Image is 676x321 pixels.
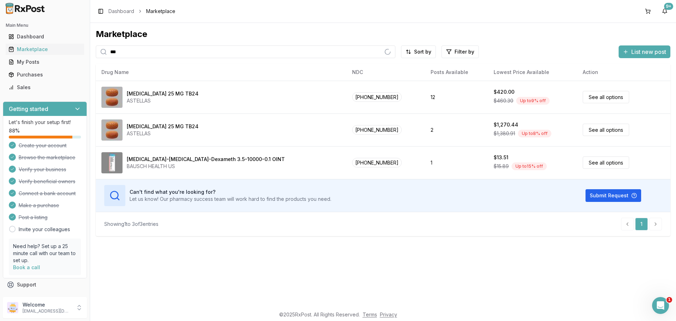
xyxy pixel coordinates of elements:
[425,81,488,113] td: 12
[518,130,551,137] div: Up to 8 % off
[3,44,87,55] button: Marketplace
[127,97,199,104] div: ASTELLAS
[583,91,629,103] a: See all options
[516,97,550,105] div: Up to 9 % off
[6,23,84,28] h2: Main Menu
[23,301,71,308] p: Welcome
[494,154,508,161] div: $13.51
[352,125,402,135] span: [PHONE_NUMBER]
[7,302,18,313] img: User avatar
[108,8,134,15] a: Dashboard
[401,45,436,58] button: Sort by
[23,308,71,314] p: [EMAIL_ADDRESS][DOMAIN_NAME]
[3,278,87,291] button: Support
[652,297,669,314] iframe: Intercom live chat
[455,48,474,55] span: Filter by
[101,119,123,141] img: Myrbetriq 25 MG TB24
[494,121,518,128] div: $1,270.44
[130,196,331,203] p: Let us know! Our pharmacy success team will work hard to find the products you need.
[583,156,629,169] a: See all options
[19,226,70,233] a: Invite your colleagues
[488,64,577,81] th: Lowest Price Available
[6,56,84,68] a: My Posts
[127,90,199,97] div: [MEDICAL_DATA] 25 MG TB24
[494,130,515,137] span: $1,380.91
[96,29,670,40] div: Marketplace
[6,30,84,43] a: Dashboard
[3,291,87,304] button: Feedback
[6,43,84,56] a: Marketplace
[659,6,670,17] button: 9+
[19,202,59,209] span: Make a purchase
[414,48,431,55] span: Sort by
[425,64,488,81] th: Posts Available
[6,68,84,81] a: Purchases
[101,87,123,108] img: Myrbetriq 25 MG TB24
[494,163,509,170] span: $15.89
[108,8,175,15] nav: breadcrumb
[19,190,76,197] span: Connect a bank account
[3,56,87,68] button: My Posts
[635,218,648,230] a: 1
[512,162,547,170] div: Up to 15 % off
[425,146,488,179] td: 1
[664,3,673,10] div: 9+
[363,311,377,317] a: Terms
[127,163,285,170] div: BAUSCH HEALTH US
[631,48,666,56] span: List new post
[442,45,479,58] button: Filter by
[3,82,87,93] button: Sales
[666,297,672,303] span: 1
[96,64,346,81] th: Drug Name
[101,152,123,173] img: Neomycin-Polymyxin-Dexameth 3.5-10000-0.1 OINT
[621,218,662,230] nav: pagination
[19,142,67,149] span: Create your account
[127,130,199,137] div: ASTELLAS
[17,294,41,301] span: Feedback
[19,178,75,185] span: Verify beneficial owners
[9,105,48,113] h3: Getting started
[8,46,81,53] div: Marketplace
[352,92,402,102] span: [PHONE_NUMBER]
[583,124,629,136] a: See all options
[127,123,199,130] div: [MEDICAL_DATA] 25 MG TB24
[19,214,48,221] span: Post a listing
[6,81,84,94] a: Sales
[3,31,87,42] button: Dashboard
[494,97,513,104] span: $460.30
[13,264,40,270] a: Book a call
[352,158,402,167] span: [PHONE_NUMBER]
[346,64,425,81] th: NDC
[3,69,87,80] button: Purchases
[8,84,81,91] div: Sales
[380,311,397,317] a: Privacy
[619,49,670,56] a: List new post
[130,189,331,196] h3: Can't find what you're looking for?
[619,45,670,58] button: List new post
[127,156,285,163] div: [MEDICAL_DATA]-[MEDICAL_DATA]-Dexameth 3.5-10000-0.1 OINT
[9,119,81,126] p: Let's finish your setup first!
[494,88,514,95] div: $420.00
[19,166,66,173] span: Verify your business
[104,221,158,228] div: Showing 1 to 3 of 3 entries
[425,113,488,146] td: 2
[13,243,77,264] p: Need help? Set up a 25 minute call with our team to set up.
[8,71,81,78] div: Purchases
[146,8,175,15] span: Marketplace
[577,64,670,81] th: Action
[9,127,20,134] span: 88 %
[19,154,75,161] span: Browse the marketplace
[8,33,81,40] div: Dashboard
[586,189,641,202] button: Submit Request
[3,3,48,14] img: RxPost Logo
[8,58,81,66] div: My Posts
